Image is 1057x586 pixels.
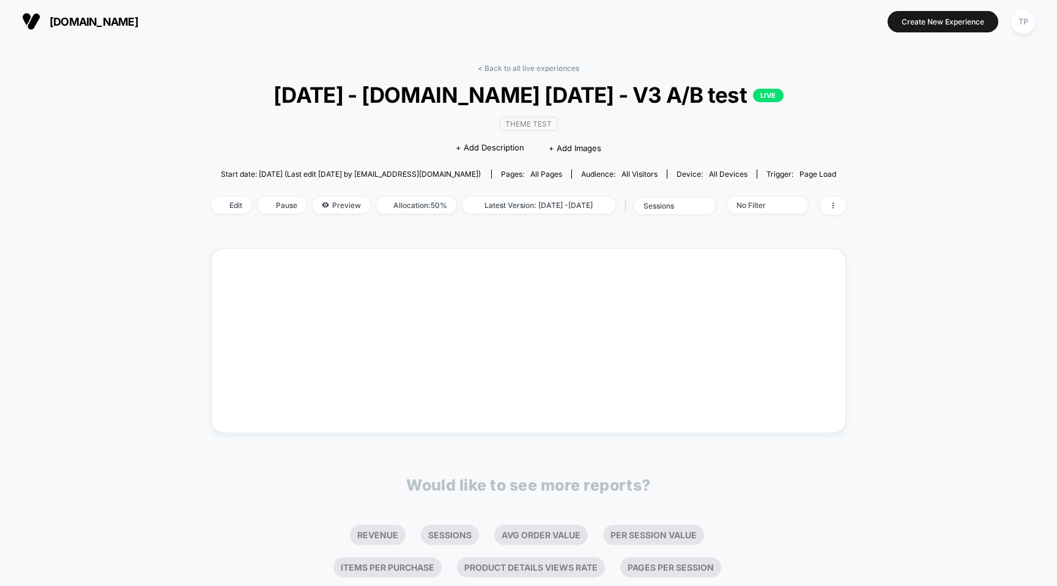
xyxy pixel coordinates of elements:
img: Visually logo [22,12,40,31]
span: | [621,197,634,215]
div: TP [1011,10,1035,34]
span: Preview [313,197,370,213]
button: Create New Experience [888,11,998,32]
div: No Filter [736,201,785,210]
li: Items Per Purchase [333,557,442,577]
div: Trigger: [766,169,836,179]
span: Pause [258,197,306,213]
li: Pages Per Session [620,557,721,577]
div: sessions [643,201,692,210]
p: Would like to see more reports? [406,476,651,494]
span: + Add Description [456,142,524,154]
li: Product Details Views Rate [457,557,605,577]
span: Allocation: 50% [376,197,456,213]
span: All Visitors [621,169,658,179]
li: Revenue [350,525,406,545]
span: Device: [667,169,757,179]
span: Theme Test [500,117,557,131]
span: [DATE] - [DOMAIN_NAME] [DATE] - V3 A/B test [243,82,814,108]
li: Per Session Value [603,525,704,545]
button: TP [1007,9,1039,34]
span: [DOMAIN_NAME] [50,15,138,28]
li: Avg Order Value [494,525,588,545]
p: LIVE [753,89,784,102]
span: Start date: [DATE] (Last edit [DATE] by [EMAIL_ADDRESS][DOMAIN_NAME]) [221,169,481,179]
div: Pages: [501,169,562,179]
span: Latest Version: [DATE] - [DATE] [462,197,615,213]
a: < Back to all live experiences [478,64,579,73]
span: + Add Images [549,143,601,153]
span: all pages [530,169,562,179]
div: Audience: [581,169,658,179]
span: Edit [211,197,251,213]
button: [DOMAIN_NAME] [18,12,142,31]
span: all devices [709,169,747,179]
li: Sessions [421,525,479,545]
span: Page Load [799,169,836,179]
